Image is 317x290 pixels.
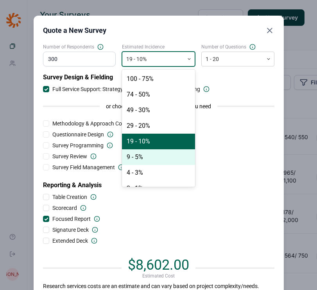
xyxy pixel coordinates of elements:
[142,273,175,279] span: Estimated Cost
[265,25,274,36] button: Close
[122,118,195,134] div: 29 - 20%
[52,85,200,93] span: Full Service Support: Strategy, design, programming & fielding
[52,237,88,245] span: Extended Deck
[52,141,104,149] span: Survey Programming
[52,226,89,234] span: Signature Deck
[122,102,195,118] div: 49 - 30%
[122,134,195,149] div: 19 - 10%
[201,44,274,50] label: Number of Questions
[52,131,104,138] span: Questionnaire Design
[52,215,91,223] span: Focused Report
[122,87,195,102] div: 74 - 50%
[43,174,274,190] h2: Reporting & Analysis
[43,25,106,36] h2: Quote a New Survey
[52,163,115,171] span: Survey Field Management
[122,71,195,87] div: 100 - 75%
[122,44,195,50] label: Estimated Incidence
[52,204,77,212] span: Scorecard
[43,44,116,50] label: Number of Respondents
[128,257,189,273] span: $8,602.00
[122,181,195,196] div: 2 - 1%
[52,120,147,127] span: Methodology & Approach Consultation
[52,152,87,160] span: Survey Review
[52,193,87,201] span: Table Creation
[106,102,211,110] span: or choose only the design services you need
[122,165,195,181] div: 4 - 3%
[43,73,274,82] h2: Survey Design & Fielding
[122,149,195,165] div: 9 - 5%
